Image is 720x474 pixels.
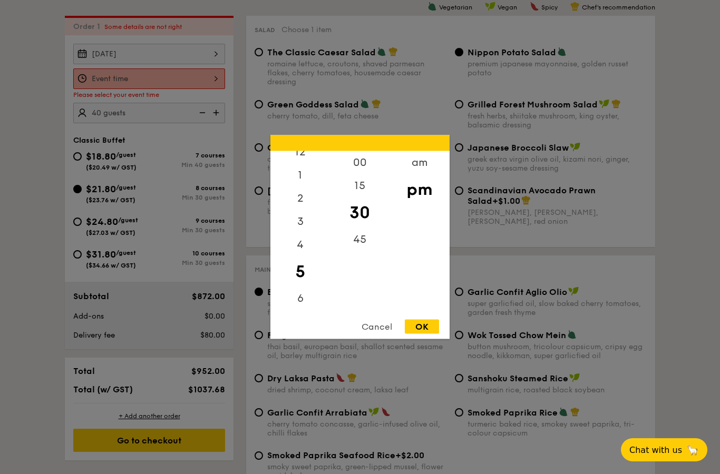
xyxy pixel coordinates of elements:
div: am [390,151,449,174]
div: 15 [330,174,390,197]
div: 7 [270,310,330,333]
div: 6 [270,287,330,310]
div: Cancel [351,320,403,334]
div: 5 [270,256,330,287]
div: 3 [270,210,330,233]
div: 00 [330,151,390,174]
button: Chat with us🦙 [621,438,707,461]
div: 4 [270,233,330,256]
div: pm [390,174,449,205]
div: 12 [270,141,330,164]
span: 🦙 [686,444,699,456]
div: 45 [330,228,390,251]
div: 2 [270,187,330,210]
span: Chat with us [629,445,682,455]
div: 30 [330,197,390,228]
div: OK [405,320,439,334]
div: 1 [270,164,330,187]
